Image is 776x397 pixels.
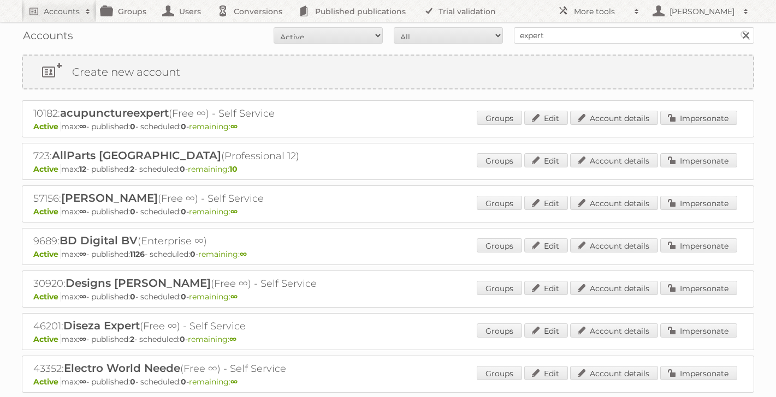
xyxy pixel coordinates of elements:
[60,234,138,247] span: BD Digital BV
[660,111,737,125] a: Impersonate
[33,377,61,387] span: Active
[33,249,743,259] p: max: - published: - scheduled: -
[477,111,522,125] a: Groups
[188,164,238,174] span: remaining:
[667,6,738,17] h2: [PERSON_NAME]
[524,111,568,125] a: Edit
[130,122,135,131] strong: 0
[229,334,236,344] strong: ∞
[33,106,416,121] h2: 10182: (Free ∞) - Self Service
[181,207,186,216] strong: 0
[33,292,61,302] span: Active
[477,196,522,210] a: Groups
[660,323,737,338] a: Impersonate
[189,207,238,216] span: remaining:
[477,153,522,167] a: Groups
[524,153,568,167] a: Edit
[570,281,658,295] a: Account details
[79,164,86,174] strong: 12
[524,281,568,295] a: Edit
[188,334,236,344] span: remaining:
[570,111,658,125] a: Account details
[79,249,86,259] strong: ∞
[130,377,135,387] strong: 0
[33,207,743,216] p: max: - published: - scheduled: -
[524,238,568,252] a: Edit
[130,292,135,302] strong: 0
[660,281,737,295] a: Impersonate
[180,334,185,344] strong: 0
[33,164,61,174] span: Active
[33,362,416,376] h2: 43352: (Free ∞) - Self Service
[181,377,186,387] strong: 0
[79,334,86,344] strong: ∞
[477,323,522,338] a: Groups
[180,164,185,174] strong: 0
[63,319,140,332] span: Diseza Expert
[66,276,211,290] span: Designs [PERSON_NAME]
[33,122,743,131] p: max: - published: - scheduled: -
[64,362,180,375] span: Electro World Neede
[189,377,238,387] span: remaining:
[33,377,743,387] p: max: - published: - scheduled: -
[33,149,416,163] h2: 723: (Professional 12)
[130,249,145,259] strong: 1126
[524,366,568,380] a: Edit
[181,122,186,131] strong: 0
[33,164,743,174] p: max: - published: - scheduled: -
[660,153,737,167] a: Impersonate
[230,292,238,302] strong: ∞
[79,377,86,387] strong: ∞
[60,106,169,119] span: acupunctureexpert
[33,334,743,344] p: max: - published: - scheduled: -
[130,207,135,216] strong: 0
[33,191,416,206] h2: 57156: (Free ∞) - Self Service
[660,238,737,252] a: Impersonate
[33,207,61,216] span: Active
[181,292,186,302] strong: 0
[33,234,416,248] h2: 9689: (Enterprise ∞)
[660,366,737,380] a: Impersonate
[189,292,238,302] span: remaining:
[660,196,737,210] a: Impersonate
[61,191,158,204] span: [PERSON_NAME]
[737,27,754,44] input: Search
[190,249,196,259] strong: 0
[570,238,658,252] a: Account details
[33,122,61,131] span: Active
[524,196,568,210] a: Edit
[33,249,61,259] span: Active
[130,334,134,344] strong: 2
[230,122,238,131] strong: ∞
[230,377,238,387] strong: ∞
[79,292,86,302] strong: ∞
[524,323,568,338] a: Edit
[230,207,238,216] strong: ∞
[570,196,658,210] a: Account details
[130,164,134,174] strong: 2
[33,334,61,344] span: Active
[477,238,522,252] a: Groups
[23,56,753,88] a: Create new account
[477,366,522,380] a: Groups
[33,276,416,291] h2: 30920: (Free ∞) - Self Service
[570,366,658,380] a: Account details
[79,207,86,216] strong: ∞
[574,6,629,17] h2: More tools
[229,164,238,174] strong: 10
[33,292,743,302] p: max: - published: - scheduled: -
[79,122,86,131] strong: ∞
[570,153,658,167] a: Account details
[44,6,80,17] h2: Accounts
[33,319,416,333] h2: 46201: (Free ∞) - Self Service
[477,281,522,295] a: Groups
[52,149,221,162] span: AllParts [GEOGRAPHIC_DATA]
[570,323,658,338] a: Account details
[198,249,247,259] span: remaining:
[240,249,247,259] strong: ∞
[189,122,238,131] span: remaining:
